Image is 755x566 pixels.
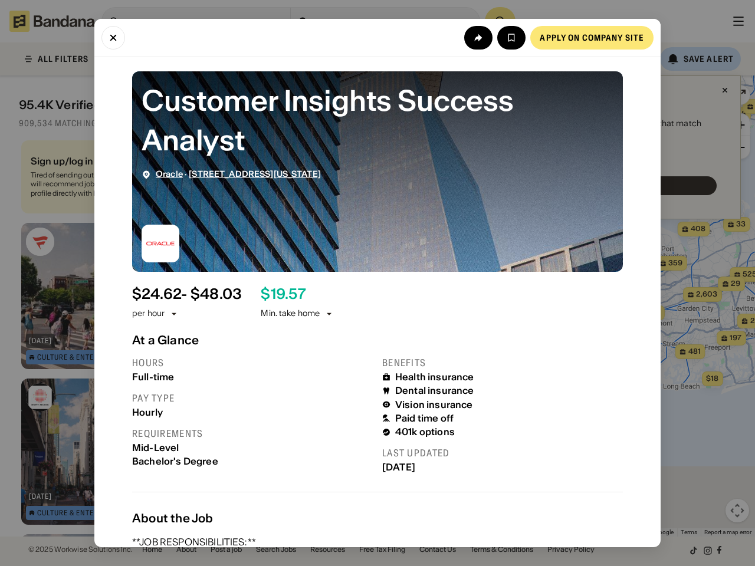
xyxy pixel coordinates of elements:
[132,511,623,525] div: About the Job
[540,34,644,42] div: Apply on company site
[132,407,373,418] div: Hourly
[132,392,373,404] div: Pay type
[132,442,373,453] div: Mid-Level
[395,399,473,410] div: Vision insurance
[101,26,125,50] button: Close
[156,169,321,179] div: ·
[395,385,474,396] div: Dental insurance
[189,169,321,179] a: [STREET_ADDRESS][US_STATE]
[395,426,455,437] div: 401k options
[382,462,623,473] div: [DATE]
[132,535,256,549] div: **JOB RESPONSIBILITIES: **
[132,427,373,440] div: Requirements
[261,286,306,303] div: $ 19.57
[132,357,373,369] div: Hours
[261,308,334,320] div: Min. take home
[132,333,623,347] div: At a Glance
[395,371,474,383] div: Health insurance
[142,81,613,160] div: Customer Insights Success Analyst
[132,308,165,320] div: per hour
[382,447,623,459] div: Last updated
[142,225,179,262] img: Oracle logo
[132,286,242,303] div: $ 24.62 - $48.03
[132,371,373,383] div: Full-time
[156,169,183,179] a: Oracle
[395,413,454,424] div: Paid time off
[132,456,373,467] div: Bachelor's Degree
[382,357,623,369] div: Benefits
